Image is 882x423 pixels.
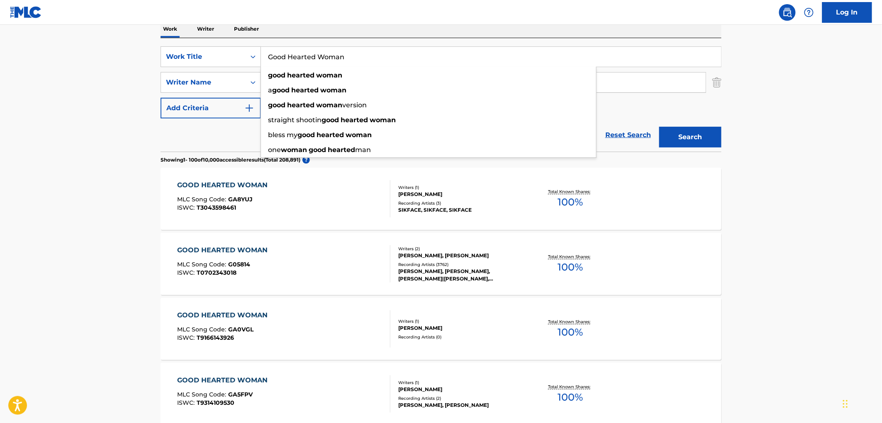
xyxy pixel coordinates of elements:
div: Writers ( 1 ) [398,184,524,191]
div: [PERSON_NAME] [398,386,524,393]
div: Help [801,4,817,21]
img: 9d2ae6d4665cec9f34b9.svg [244,103,254,113]
span: MLC Song Code : [178,261,229,268]
a: GOOD HEARTED WOMANMLC Song Code:GA0VGLISWC:T9166143926Writers (1)[PERSON_NAME]Recording Artists (... [161,298,721,360]
p: Total Known Shares: [548,254,592,260]
strong: hearted [328,146,355,154]
strong: hearted [341,116,368,124]
span: 100 % [558,390,583,405]
span: GA8YUJ [229,196,253,203]
strong: hearted [287,101,314,109]
form: Search Form [161,46,721,152]
div: [PERSON_NAME] [398,191,524,198]
div: [PERSON_NAME], [PERSON_NAME] [398,252,524,259]
div: [PERSON_NAME], [PERSON_NAME], [PERSON_NAME]|[PERSON_NAME], [PERSON_NAME], [PERSON_NAME], [PERSON_... [398,268,524,283]
span: straight shootin [268,116,322,124]
p: Total Known Shares: [548,189,592,195]
a: GOOD HEARTED WOMANMLC Song Code:G05814ISWC:T0702343018Writers (2)[PERSON_NAME], [PERSON_NAME]Reco... [161,233,721,295]
strong: good [268,101,285,109]
strong: good [297,131,315,139]
strong: good [268,71,285,79]
span: T9314109530 [197,399,235,406]
button: Search [659,127,721,147]
span: ? [302,156,310,164]
span: T9166143926 [197,334,234,341]
span: T0702343018 [197,269,237,276]
span: MLC Song Code : [178,196,229,203]
strong: good [272,86,290,94]
img: MLC Logo [10,6,42,18]
div: GOOD HEARTED WOMAN [178,245,272,255]
span: a [268,86,272,94]
strong: good [309,146,326,154]
div: GOOD HEARTED WOMAN [178,180,272,190]
div: SIKFACE, SIKFACE, SIKFACE [398,206,524,214]
span: 100 % [558,195,583,210]
div: GOOD HEARTED WOMAN [178,310,272,320]
strong: woman [316,71,342,79]
div: Recording Artists ( 2 ) [398,395,524,401]
p: Publisher [231,20,261,38]
div: Writer Name [166,77,241,87]
span: MLC Song Code : [178,391,229,398]
div: Writers ( 1 ) [398,379,524,386]
div: [PERSON_NAME], [PERSON_NAME] [398,401,524,409]
p: Writer [195,20,217,38]
p: Showing 1 - 100 of 10,000 accessible results (Total 208,891 ) [161,156,300,164]
p: Work [161,20,180,38]
strong: woman [281,146,307,154]
strong: good [322,116,339,124]
span: T3043598461 [197,204,236,211]
a: Reset Search [601,126,655,144]
span: G05814 [229,261,251,268]
img: Delete Criterion [712,72,721,93]
span: MLC Song Code : [178,326,229,333]
span: ISWC : [178,269,197,276]
div: Recording Artists ( 3762 ) [398,261,524,268]
div: [PERSON_NAME] [398,324,524,332]
span: one [268,146,281,154]
span: ISWC : [178,399,197,406]
div: Writers ( 1 ) [398,318,524,324]
span: 100 % [558,260,583,275]
span: GA5FPV [229,391,253,398]
strong: woman [346,131,372,139]
button: Add Criteria [161,98,261,118]
a: Log In [822,2,872,23]
span: bless my [268,131,297,139]
strong: hearted [287,71,314,79]
span: ISWC : [178,204,197,211]
div: Writers ( 2 ) [398,246,524,252]
strong: woman [316,101,342,109]
img: help [804,7,814,17]
div: GOOD HEARTED WOMAN [178,375,272,385]
span: ISWC : [178,334,197,341]
strong: hearted [317,131,344,139]
div: Recording Artists ( 0 ) [398,334,524,340]
span: man [355,146,371,154]
img: search [782,7,792,17]
a: Public Search [779,4,796,21]
div: Work Title [166,52,241,62]
span: GA0VGL [229,326,254,333]
a: GOOD HEARTED WOMANMLC Song Code:GA8YUJISWC:T3043598461Writers (1)[PERSON_NAME]Recording Artists (... [161,168,721,230]
p: Total Known Shares: [548,319,592,325]
div: Drag [843,392,848,416]
strong: hearted [291,86,319,94]
span: version [342,101,367,109]
span: 100 % [558,325,583,340]
iframe: Chat Widget [841,383,882,423]
strong: woman [320,86,346,94]
p: Total Known Shares: [548,384,592,390]
div: Recording Artists ( 3 ) [398,200,524,206]
strong: woman [370,116,396,124]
